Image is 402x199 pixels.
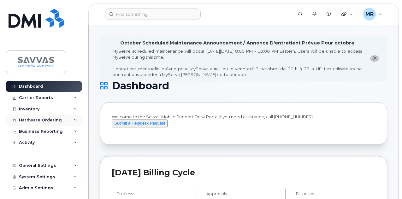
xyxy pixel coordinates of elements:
[112,48,362,78] div: MyServe scheduled maintenance will occur [DATE][DATE] 8:00 PM - 10:00 PM Eastern. Users will be u...
[206,191,280,196] h4: Approvals
[112,168,375,177] h2: [DATE] Billing Cycle
[370,55,379,62] button: close notification
[112,120,168,127] button: Submit a Helpdesk Request
[112,120,168,126] a: Submit a Helpdesk Request
[112,114,375,133] div: Welcome to the Savvas Mobile Support Desk Portal If you need assistance, call [PHONE_NUMBER].
[116,191,190,196] h4: Process
[112,81,169,91] span: Dashboard
[296,191,375,196] h4: Disputes
[375,172,397,194] iframe: Messenger Launcher
[120,40,354,46] div: October Scheduled Maintenance Announcement / Annonce D'entretient Prévue Pour octobre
